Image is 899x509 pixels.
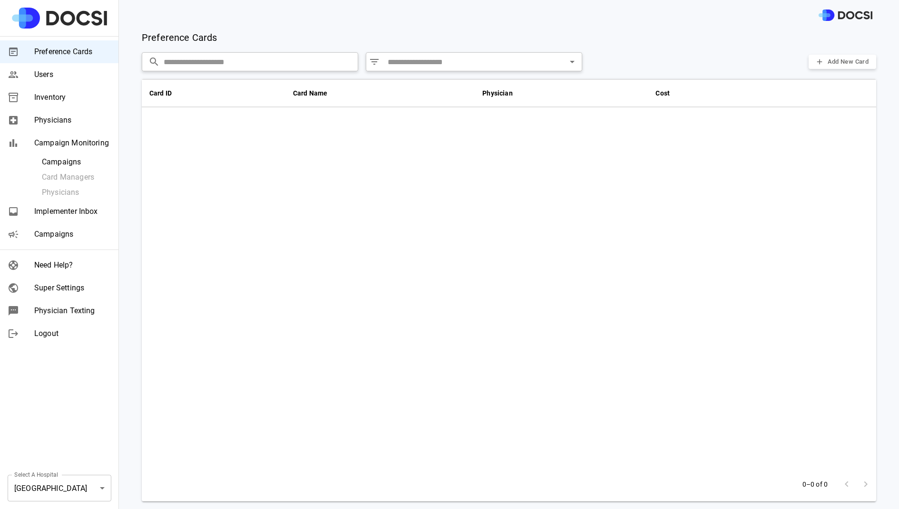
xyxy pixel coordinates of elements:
th: Cost [648,79,760,107]
span: Campaigns [42,156,111,168]
th: Physician [475,79,648,107]
span: Campaigns [34,229,111,240]
p: 0–0 of 0 [802,480,828,489]
img: DOCSI Logo [819,10,872,21]
p: Preference Cards [142,30,217,45]
span: Need Help? [34,259,111,271]
button: Open [566,55,579,68]
span: Physicians [34,115,111,126]
span: Users [34,69,111,80]
img: Site Logo [12,8,107,29]
span: Campaign Monitoring [34,137,111,149]
span: Implementer Inbox [34,206,111,217]
span: Physician Texting [34,305,111,317]
span: Logout [34,328,111,339]
button: Add New Card [809,55,876,69]
th: Card ID [142,79,285,107]
span: Inventory [34,92,111,103]
span: Preference Cards [34,46,111,58]
div: [GEOGRAPHIC_DATA] [8,475,111,501]
label: Select A Hospital [14,471,58,479]
span: Super Settings [34,282,111,294]
th: Card Name [285,79,475,107]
